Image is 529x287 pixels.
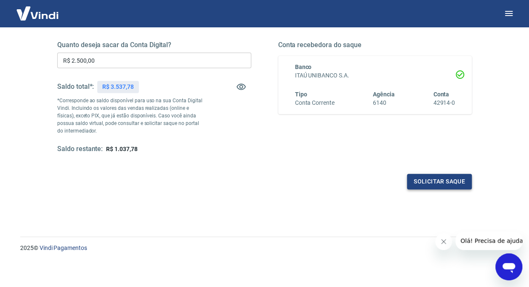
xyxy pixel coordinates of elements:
h6: ITAÚ UNIBANCO S.A. [295,71,455,80]
span: Agência [373,91,395,98]
img: Vindi [10,0,65,26]
p: 2025 © [20,244,509,252]
h5: Conta recebedora do saque [278,41,472,49]
span: Olá! Precisa de ajuda? [5,6,71,13]
h5: Saldo restante: [57,145,103,154]
iframe: Message from company [455,231,522,250]
a: Vindi Pagamentos [40,244,87,251]
span: Tipo [295,91,307,98]
span: Banco [295,64,312,70]
span: R$ 1.037,78 [106,146,137,152]
h6: 6140 [373,98,395,107]
h5: Quanto deseja sacar da Conta Digital? [57,41,251,49]
span: Conta [433,91,449,98]
h5: Saldo total*: [57,82,94,91]
button: Solicitar saque [407,174,472,189]
p: R$ 3.537,78 [102,82,133,91]
h6: Conta Corrente [295,98,335,107]
p: *Corresponde ao saldo disponível para uso na sua Conta Digital Vindi. Incluindo os valores das ve... [57,97,202,135]
iframe: Button to launch messaging window [495,253,522,280]
h6: 42914-0 [433,98,455,107]
iframe: Close message [435,233,452,250]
